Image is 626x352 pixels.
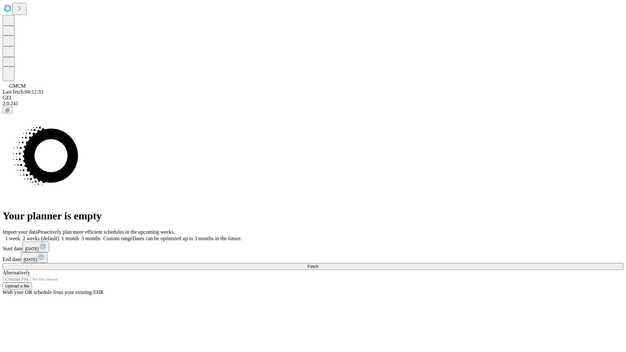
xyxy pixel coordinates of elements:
[3,101,623,107] div: 2.0.241
[5,236,20,241] span: 1 week
[3,252,623,263] div: End date
[103,236,132,241] span: Custom range
[5,108,10,112] span: @
[62,236,79,241] span: 1 month
[3,242,623,252] div: Start date
[3,89,43,95] span: Last fetch: 04:12:33
[3,229,38,235] span: Import your data
[3,263,623,270] button: Fetch
[38,229,175,235] span: Proactively plan more efficient schedules in the upcoming weeks.
[3,283,32,289] button: Upload a file
[3,210,623,222] h1: Your planner is empty
[3,107,12,113] button: @
[23,257,37,262] span: [DATE]
[132,236,242,241] span: Dates can be optimized up to 3 months in the future.
[3,95,623,101] div: GEI
[22,242,49,252] button: [DATE]
[21,252,48,263] button: [DATE]
[82,236,101,241] span: 3 months
[307,264,318,269] span: Fetch
[9,83,26,89] span: GMCM
[25,246,39,251] span: [DATE]
[3,289,104,295] span: With your OR schedule from your existing EHR
[23,236,59,241] span: 2 weeks (default)
[3,270,30,275] span: Alternatively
